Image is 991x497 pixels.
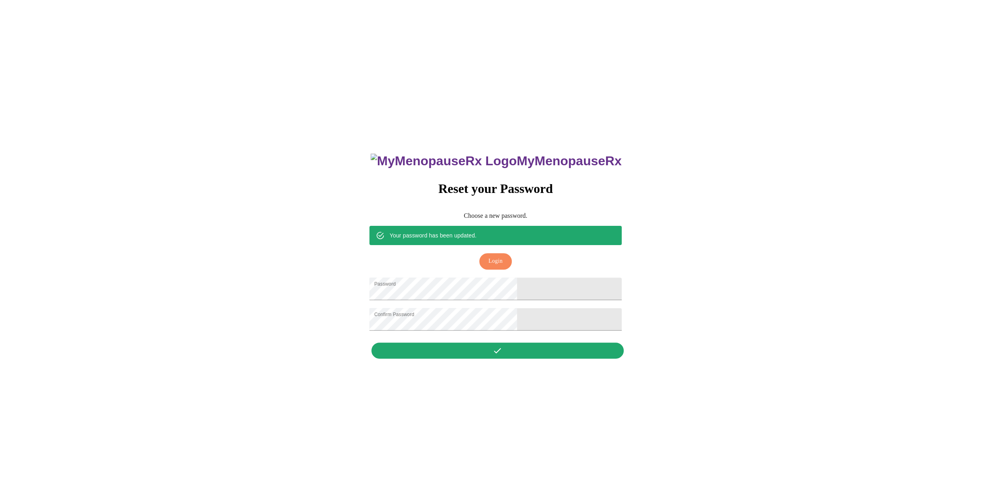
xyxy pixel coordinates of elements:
[477,257,514,264] a: Login
[371,154,622,168] h3: MyMenopauseRx
[371,154,517,168] img: MyMenopauseRx Logo
[369,181,621,196] h3: Reset your Password
[369,212,621,219] p: Choose a new password.
[488,256,503,266] span: Login
[389,228,476,243] div: Your password has been updated.
[479,253,512,270] button: Login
